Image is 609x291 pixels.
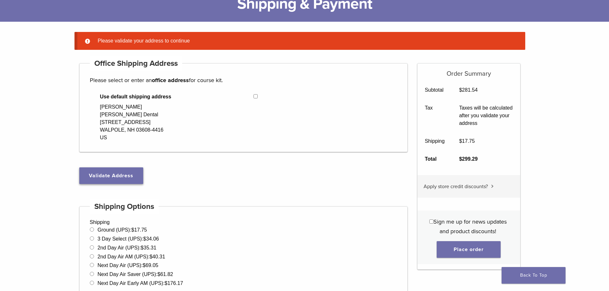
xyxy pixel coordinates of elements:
span: $ [150,254,152,259]
li: Please validate your address to continue [95,37,515,45]
span: $ [165,280,168,286]
img: caret.svg [491,185,494,188]
span: $ [143,236,146,241]
strong: office address [152,77,189,84]
div: [PERSON_NAME] [PERSON_NAME] Dental [STREET_ADDRESS] WALPOLE, NH 03608-4416 US [100,103,164,142]
td: Taxes will be calculated after you validate your address [452,99,520,132]
bdi: 34.06 [143,236,159,241]
h5: Order Summary [418,64,520,78]
span: $ [459,138,462,144]
button: Validate Address [79,167,143,184]
label: Ground (UPS): [98,227,147,233]
bdi: 61.82 [158,272,173,277]
span: Apply store credit discounts? [424,183,488,190]
th: Total [418,150,452,168]
span: $ [459,156,462,162]
bdi: 299.29 [459,156,478,162]
span: $ [131,227,134,233]
label: 3 Day Select (UPS): [98,236,159,241]
button: Place order [437,241,501,258]
p: Please select or enter an for course kit. [90,75,397,85]
label: 2nd Day Air (UPS): [98,245,156,250]
label: Next Day Air Early AM (UPS): [98,280,183,286]
span: $ [143,263,145,268]
input: Sign me up for news updates and product discounts! [429,219,433,224]
h4: Shipping Options [90,199,159,214]
label: 2nd Day Air AM (UPS): [98,254,165,259]
label: Next Day Air (UPS): [98,263,158,268]
bdi: 40.31 [150,254,165,259]
span: $ [141,245,144,250]
span: $ [459,87,462,93]
span: Use default shipping address [100,93,254,101]
bdi: 17.75 [459,138,475,144]
th: Tax [418,99,452,132]
h4: Office Shipping Address [90,56,183,71]
th: Shipping [418,132,452,150]
span: $ [158,272,160,277]
bdi: 176.17 [165,280,183,286]
a: Back To Top [502,267,566,284]
span: Sign me up for news updates and product discounts! [433,218,507,235]
bdi: 69.05 [143,263,158,268]
th: Subtotal [418,81,452,99]
bdi: 35.31 [141,245,156,250]
label: Next Day Air Saver (UPS): [98,272,173,277]
bdi: 281.54 [459,87,478,93]
bdi: 17.75 [131,227,147,233]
